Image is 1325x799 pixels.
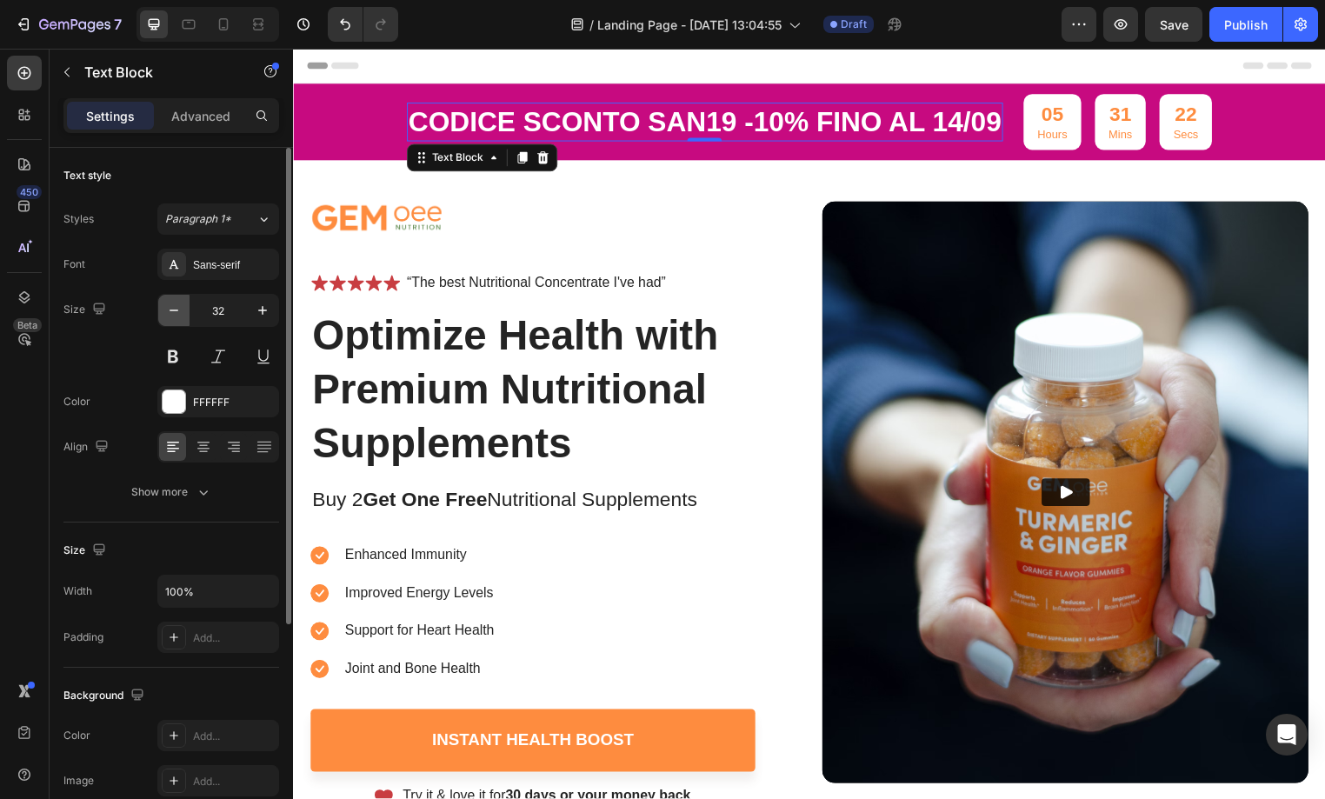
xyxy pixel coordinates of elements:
div: Sans-serif [193,257,275,273]
div: 450 [17,185,42,199]
div: Color [63,728,90,743]
div: Width [63,583,92,599]
strong: Get One Free [70,444,196,467]
p: 7 [114,14,122,35]
div: Padding [63,629,103,645]
div: Background [63,684,148,708]
div: Text style [63,168,111,183]
p: Hours [752,80,782,95]
div: Color [63,394,90,409]
div: Undo/Redo [328,7,398,42]
button: Paragraph 1* [157,203,279,235]
div: 05 [752,54,782,80]
span: / [589,16,594,34]
button: 7 [7,7,130,42]
strong: 30 days or your money back [215,748,402,762]
p: Support for Heart Health [52,578,203,599]
button: Play [756,435,805,463]
div: Open Intercom Messenger [1266,714,1308,756]
p: Secs [889,80,915,95]
p: Try it & love it for [110,747,402,765]
p: Text Block [84,62,232,83]
iframe: Design area [293,49,1325,799]
div: Add... [193,729,275,744]
div: Size [63,298,110,322]
p: Buy 2 Nutritional Supplements [19,443,465,469]
p: Settings [86,107,135,125]
p: Mins [824,80,848,95]
div: Show more [131,483,212,501]
div: 22 [889,54,915,80]
div: Add... [193,630,275,646]
span: Landing Page - [DATE] 13:04:55 [597,16,782,34]
button: Publish [1209,7,1282,42]
div: Publish [1224,16,1268,34]
span: Draft [841,17,867,32]
p: Joint and Bone Health [52,616,203,637]
input: Auto [158,576,278,607]
img: gempages_432750572815254551-23e1312b-19e2-4e4e-a5ab-7204f2828d34.png [17,155,151,185]
div: 31 [824,54,848,80]
div: Font [63,256,85,272]
button: Save [1145,7,1202,42]
a: Instant Health Boost [17,668,467,731]
div: Styles [63,211,94,227]
p: “The best Nutritional Concentrate I've had” [115,228,376,246]
div: Align [63,436,112,459]
h1: Optimize Health with Premium Nutritional Supplements [17,262,467,428]
div: FFFFFF [193,395,275,410]
p: Improved Energy Levels [52,540,203,561]
div: Beta [13,318,42,332]
span: Save [1160,17,1189,32]
span: Paragraph 1* [165,211,231,227]
div: Size [63,539,110,563]
div: Add... [193,774,275,789]
button: Show more [63,476,279,508]
div: Instant Health Boost [140,689,344,710]
div: Image [63,773,94,789]
p: Advanced [171,107,230,125]
p: Enhanced Immunity [52,502,203,523]
img: Alt image [535,155,1026,742]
